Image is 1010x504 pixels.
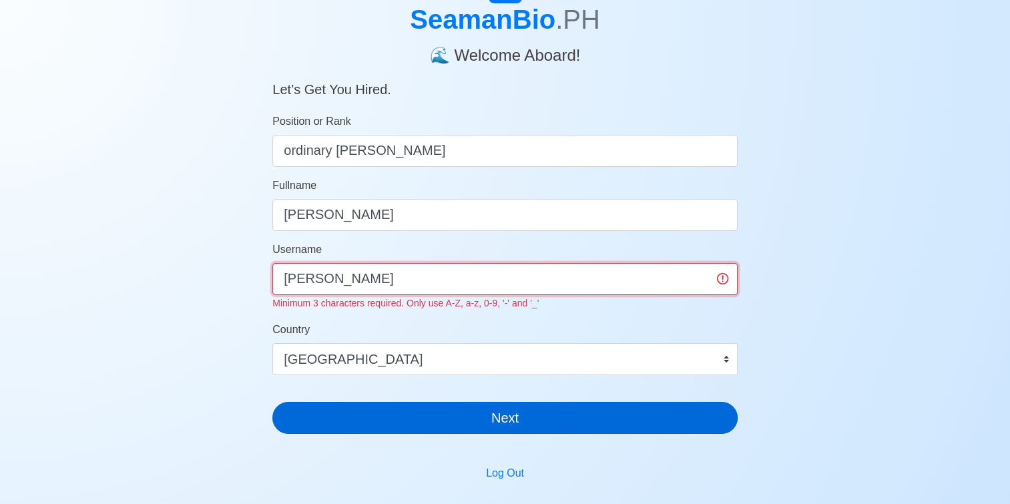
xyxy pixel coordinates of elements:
[272,135,738,167] input: ex. 2nd Officer w/Master License
[272,199,738,231] input: Your Fullname
[272,65,738,97] h5: Let’s Get You Hired.
[272,298,539,308] small: Minimum 3 characters required. Only use A-Z, a-z, 0-9, '-' and '_'
[272,244,322,255] span: Username
[272,322,310,338] label: Country
[272,115,350,127] span: Position or Rank
[272,3,738,35] h1: SeamanBio
[555,5,600,34] span: .PH
[272,180,316,191] span: Fullname
[272,263,738,295] input: Ex. donaldcris
[477,461,533,486] button: Log Out
[272,35,738,65] h4: 🌊 Welcome Aboard!
[272,402,738,434] button: Next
